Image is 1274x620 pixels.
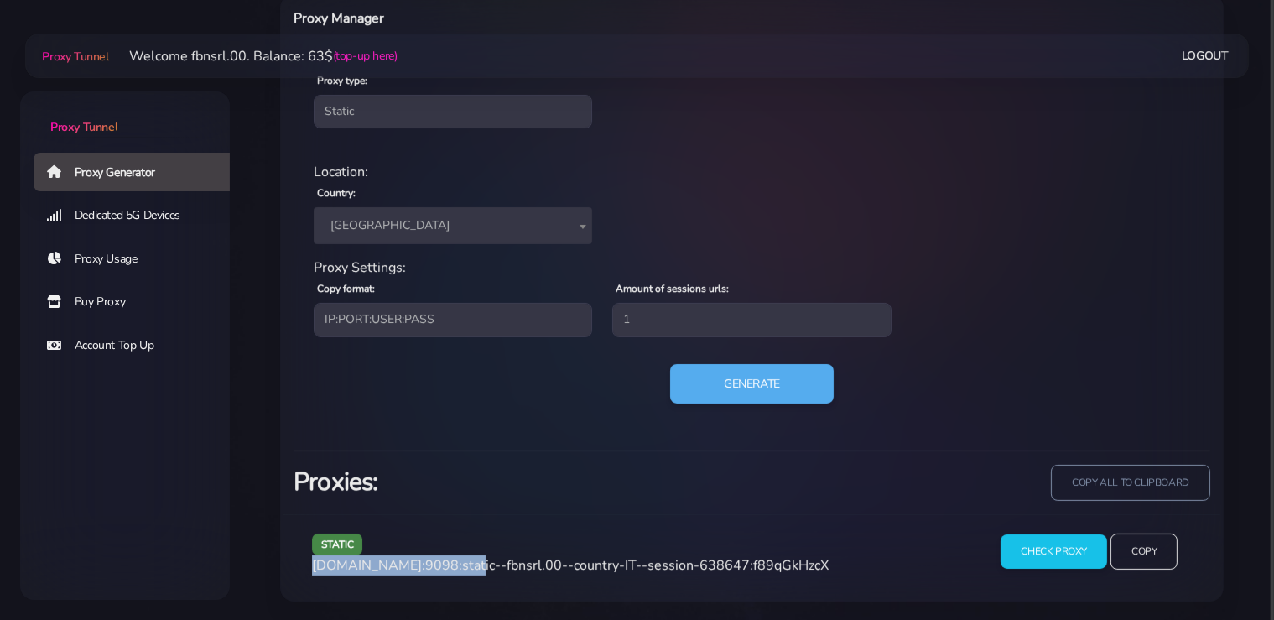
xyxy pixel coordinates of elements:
label: Copy format: [317,281,375,296]
span: static [312,534,363,555]
button: Generate [670,364,834,404]
a: Proxy Usage [34,240,243,279]
a: Account Top Up [34,326,243,365]
li: Welcome fbnsrl.00. Balance: 63$ [109,46,398,66]
span: Proxy Tunnel [42,49,108,65]
a: Buy Proxy [34,283,243,321]
span: [DOMAIN_NAME]:9098:static--fbnsrl.00--country-IT--session-638647:f89qGkHzcX [312,556,829,575]
a: Proxy Generator [34,153,243,191]
label: Proxy type: [317,73,367,88]
h3: Proxies: [294,465,742,499]
span: Italy [324,214,582,237]
a: (top-up here) [333,47,398,65]
a: Proxy Tunnel [20,91,230,136]
iframe: Webchat Widget [1027,346,1253,599]
div: Proxy Settings: [304,258,1200,278]
a: Proxy Tunnel [39,43,108,70]
a: Logout [1182,40,1229,71]
input: Check Proxy [1001,534,1107,569]
span: Proxy Tunnel [50,119,117,135]
label: Country: [317,185,356,201]
h6: Proxy Manager [294,8,820,29]
span: Italy [314,207,592,244]
a: Dedicated 5G Devices [34,196,243,235]
label: Amount of sessions urls: [616,281,729,296]
div: Location: [304,162,1200,182]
